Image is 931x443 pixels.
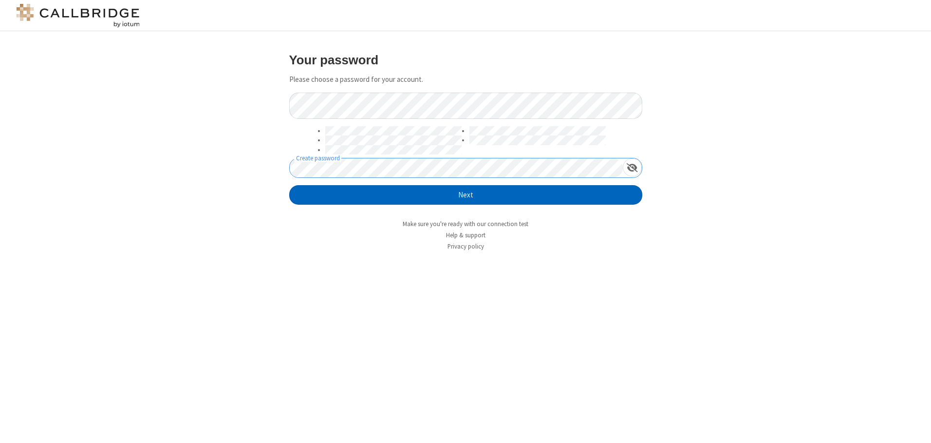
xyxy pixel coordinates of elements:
[289,53,642,67] h3: Your password
[403,220,528,228] a: Make sure you're ready with our connection test
[15,4,141,27] img: logo@2x.png
[623,158,642,176] div: Show password
[289,185,642,205] button: Next
[447,242,484,250] a: Privacy policy
[446,231,485,239] a: Help & support
[289,74,642,85] p: Please choose a password for your account.
[290,158,623,177] input: Create password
